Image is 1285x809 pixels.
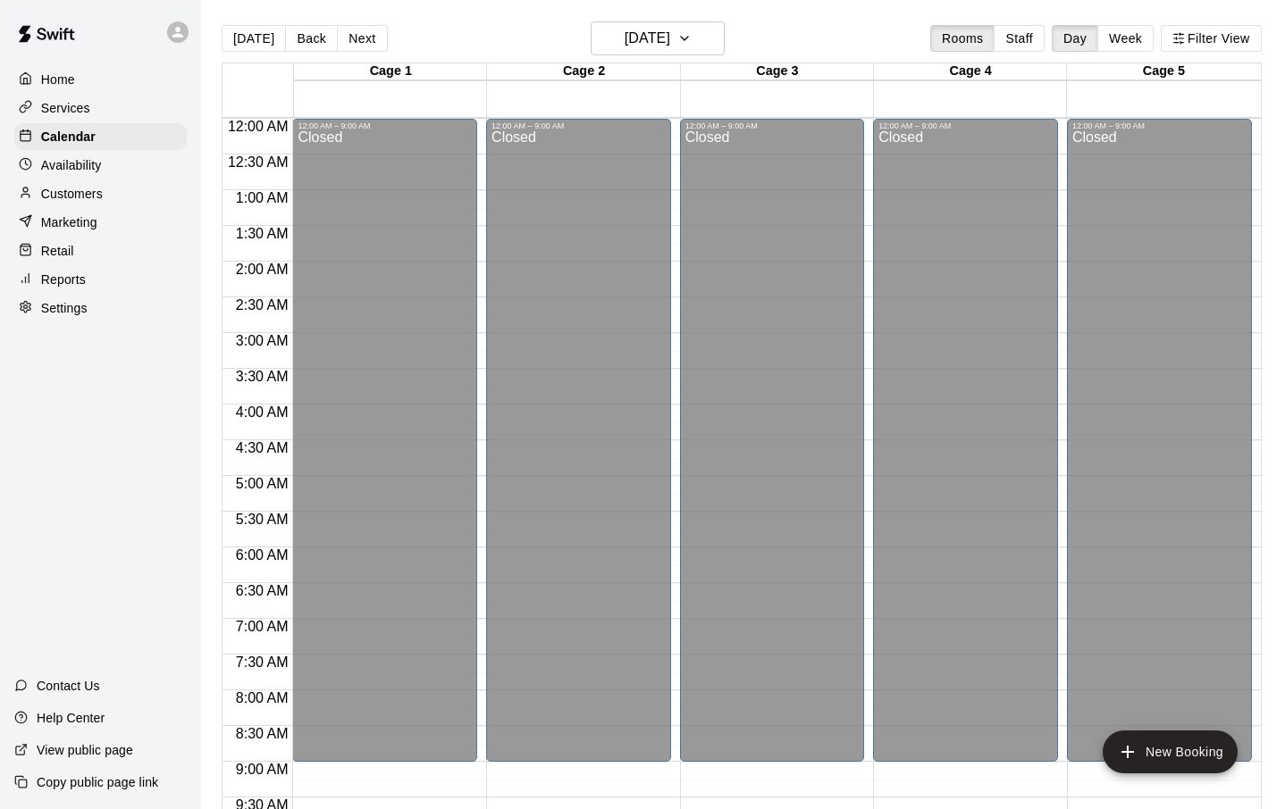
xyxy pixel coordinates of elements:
span: 5:30 AM [231,512,293,527]
p: Retail [41,242,74,260]
p: Availability [41,156,102,174]
button: Week [1097,25,1154,52]
span: 6:00 AM [231,547,293,563]
button: Day [1052,25,1098,52]
button: Staff [994,25,1045,52]
p: Marketing [41,213,97,231]
div: Closed [298,130,472,768]
div: Cage 1 [294,63,487,80]
span: 7:30 AM [231,655,293,670]
div: 12:00 AM – 9:00 AM [685,121,860,130]
a: Reports [14,266,187,293]
button: Next [337,25,387,52]
div: 12:00 AM – 9:00 AM [298,121,472,130]
div: Closed [1072,130,1247,768]
span: 8:00 AM [231,690,293,705]
div: Closed [491,130,666,768]
a: Retail [14,238,187,264]
p: Reports [41,271,86,288]
div: Closed [878,130,1053,768]
span: 4:00 AM [231,404,293,420]
span: 1:30 AM [231,226,293,241]
div: Cage 4 [874,63,1067,80]
a: Marketing [14,209,187,236]
span: 5:00 AM [231,476,293,491]
span: 12:30 AM [223,154,293,170]
div: Cage 5 [1067,63,1260,80]
a: Services [14,95,187,121]
button: Filter View [1161,25,1261,52]
p: Contact Us [37,677,100,695]
p: Help Center [37,709,105,727]
div: Cage 2 [487,63,680,80]
div: 12:00 AM – 9:00 AM: Closed [873,119,1058,762]
span: 9:00 AM [231,762,293,777]
p: Settings [41,299,88,317]
a: Home [14,66,187,93]
p: Home [41,71,75,88]
a: Availability [14,152,187,179]
div: 12:00 AM – 9:00 AM [878,121,1053,130]
div: Cage 3 [681,63,874,80]
button: add [1103,730,1238,773]
a: Calendar [14,123,187,150]
button: Rooms [930,25,995,52]
div: 12:00 AM – 9:00 AM [1072,121,1247,130]
button: [DATE] [591,21,725,55]
span: 2:00 AM [231,262,293,277]
div: 12:00 AM – 9:00 AM [491,121,666,130]
span: 7:00 AM [231,619,293,634]
p: Customers [41,185,103,203]
p: View public page [37,741,133,759]
div: 12:00 AM – 9:00 AM: Closed [680,119,865,762]
span: 8:30 AM [231,726,293,741]
span: 6:30 AM [231,583,293,598]
p: Services [41,99,90,117]
div: 12:00 AM – 9:00 AM: Closed [486,119,671,762]
p: Copy public page link [37,773,158,791]
a: Customers [14,180,187,207]
button: [DATE] [222,25,286,52]
button: Back [285,25,338,52]
div: Closed [685,130,860,768]
a: Settings [14,295,187,321]
div: 12:00 AM – 9:00 AM: Closed [1067,119,1252,762]
h6: [DATE] [625,26,670,51]
span: 12:00 AM [223,119,293,134]
span: 3:30 AM [231,369,293,384]
div: 12:00 AM – 9:00 AM: Closed [292,119,477,762]
span: 2:30 AM [231,297,293,313]
span: 3:00 AM [231,333,293,348]
p: Calendar [41,128,96,146]
span: 4:30 AM [231,440,293,455]
span: 1:00 AM [231,190,293,205]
